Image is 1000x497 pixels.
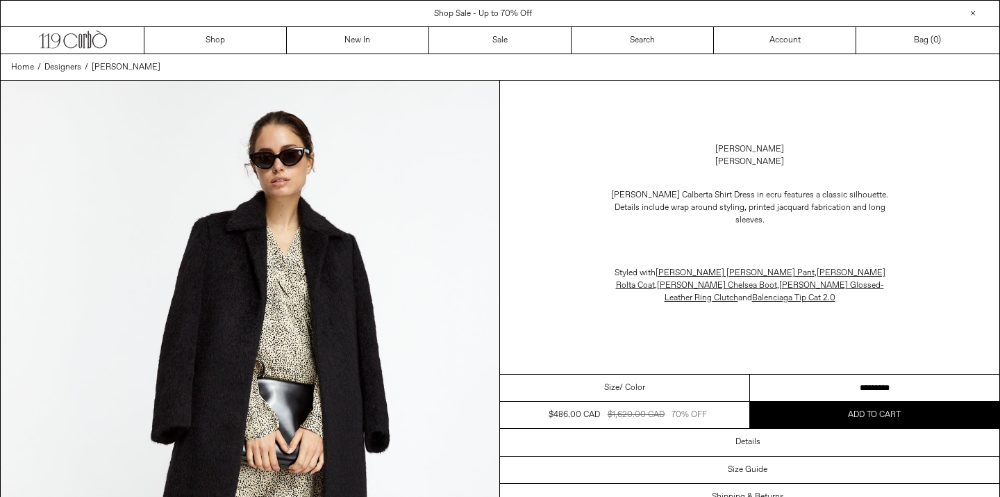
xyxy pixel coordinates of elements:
a: Shop [144,27,287,54]
span: Designers [44,62,81,73]
h3: Details [735,437,760,447]
span: Home [11,62,34,73]
a: New In [287,27,429,54]
a: Sale [429,27,572,54]
a: [PERSON_NAME] Chelsea Boot [657,280,777,291]
a: Search [572,27,714,54]
a: Shop Sale - Up to 70% Off [434,8,532,19]
span: / [37,61,41,74]
a: [PERSON_NAME] [PERSON_NAME] Pant [656,268,815,279]
a: [PERSON_NAME] [92,61,160,74]
span: Add to cart [848,409,901,421]
div: [PERSON_NAME] [715,156,784,168]
a: Account [714,27,856,54]
span: 0 [933,35,938,46]
h3: Size Guide [728,465,767,475]
span: Size [604,382,619,394]
a: Bag () [856,27,999,54]
span: / Color [619,382,645,394]
span: [PERSON_NAME] [92,62,160,73]
span: / [85,61,88,74]
span: ) [933,34,941,47]
span: Styled with , , , and [615,268,885,304]
div: 70% OFF [672,409,707,421]
a: Home [11,61,34,74]
a: [PERSON_NAME] [715,143,784,156]
div: $486.00 CAD [549,409,600,421]
button: Add to cart [750,402,1000,428]
a: Balenciaga Tip Cat 2.0 [752,293,835,304]
span: [PERSON_NAME] Calberta Shirt Dress in ecru features a classic silhouette. Details include wrap ar... [611,190,888,226]
div: $1,620.00 CAD [608,409,665,421]
a: Designers [44,61,81,74]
